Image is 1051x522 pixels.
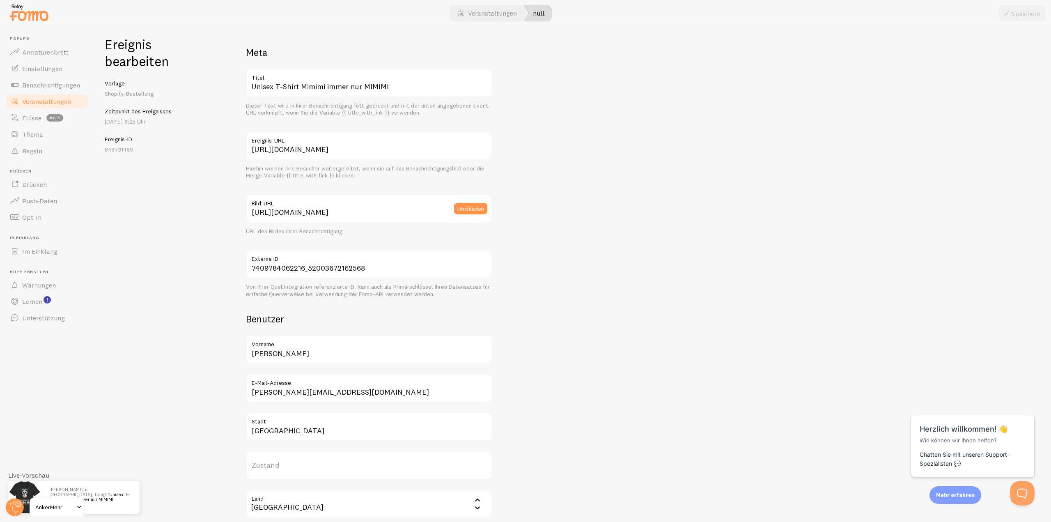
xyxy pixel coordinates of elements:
[22,48,69,56] font: Armaturenbrett
[252,418,266,425] font: Stadt
[10,235,39,240] font: Im Einklang
[457,205,484,212] font: Hochladen
[5,60,89,77] a: Einstellungen
[252,340,274,348] font: Vorname
[246,46,267,58] font: Meta
[9,2,50,23] img: fomo-relay-logo-orange.svg
[5,243,89,260] a: Im Einklang
[22,314,65,322] font: Unterstützung
[105,80,125,87] font: Vorlage
[22,147,42,155] font: Regeln
[22,213,41,221] font: Opt-In
[929,486,981,504] div: Mehr erfahren
[105,108,172,115] font: Zeitpunkt des Ereignisses
[22,64,62,73] font: Einstellungen
[5,277,89,293] a: Warnungen
[22,197,57,205] font: Push-Daten
[252,74,264,81] font: Titel
[22,130,43,138] font: Thema
[22,114,41,122] font: Flüsse
[105,118,146,125] font: [DATE] 9:25 Uhr
[252,460,280,470] font: Zustand
[22,97,71,106] font: Veranstaltungen
[22,281,56,289] font: Warnungen
[5,44,89,60] a: Armaturenbrett
[5,143,89,159] a: Regeln
[44,296,51,304] svg: <p>Sehen Sie sich die Tutorials zu neuen Funktionen an!</p>
[454,203,487,214] button: Hochladen
[5,209,89,225] a: Opt-In
[252,200,274,207] font: Bild-URL
[5,293,89,310] a: Lernen
[936,492,975,498] font: Mehr erfahren
[246,313,284,325] font: Benutzer
[5,193,89,209] a: Push-Daten
[35,504,62,511] font: AnkerMehr
[252,137,285,144] font: Ereignis-URL
[5,110,89,126] a: Flüsse Beta
[105,146,133,153] font: 848731469
[10,168,32,174] font: Drücken
[50,115,60,120] font: Beta
[5,77,89,93] a: Benachrichtigungen
[246,228,342,235] font: URL des Bildes Ihrer Benachrichtigung
[1010,481,1035,506] iframe: Help Scout Beacon – geöffnet
[246,102,491,117] font: Dieser Text wird in Ihrer Benachrichtigung fett gedruckt und mit der unten angegebenen Event-URL ...
[105,90,154,97] font: Shopify-Bestellung
[105,37,169,69] font: Ereignis bearbeiten
[30,497,85,517] a: AnkerMehr
[22,180,47,189] font: Drücken
[5,93,89,110] a: Veranstaltungen
[5,176,89,193] a: Drücken
[22,81,80,89] font: Benachrichtigungen
[246,165,484,179] font: Hierhin werden Ihre Besucher weitergeleitet, wenn sie auf das Benachrichtigungsbild oder die Merg...
[10,36,30,41] font: Popups
[22,297,42,306] font: Lernen
[252,255,278,262] font: Externe ID
[252,379,291,386] font: E-Mail-Adresse
[10,269,48,274] font: Hilfe erhalten
[5,310,89,326] a: Unterstützung
[105,136,132,143] font: Ereignis-ID
[246,283,490,298] font: Von Ihrer Quellintegration referenzierte ID. Kann auch als Primärschlüssel Ihres Datensatzes für ...
[907,395,1039,481] iframe: Help Scout Beacon – Nachrichten und Benachrichtigungen
[22,247,57,255] font: Im Einklang
[5,126,89,143] a: Thema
